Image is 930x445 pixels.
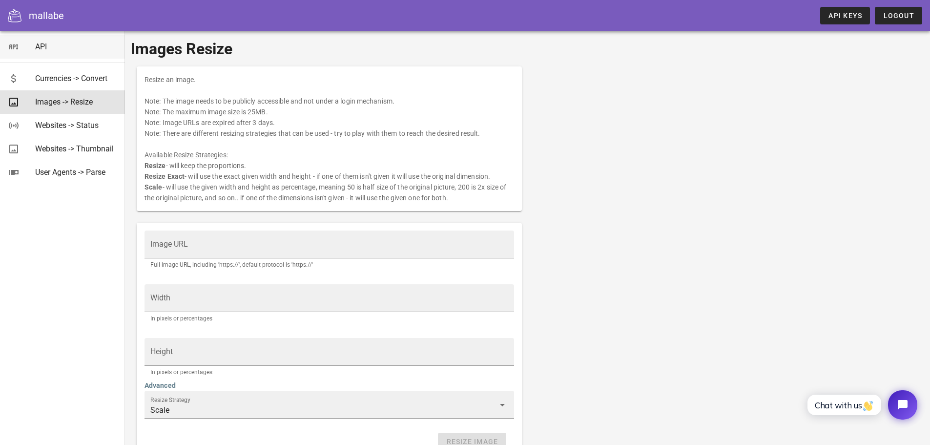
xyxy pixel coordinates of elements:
[145,151,228,159] u: Available Resize Strategies:
[145,172,185,180] b: Resize Exact
[35,121,117,130] div: Websites -> Status
[145,380,514,391] h4: Advanced
[820,7,870,24] a: API Keys
[131,37,924,61] h1: Images Resize
[35,74,117,83] div: Currencies -> Convert
[35,97,117,106] div: Images -> Resize
[150,262,508,268] div: Full image URL, including 'https://', default protocol is 'https://'
[29,8,64,23] div: mallabe
[150,316,508,321] div: In pixels or percentages
[150,397,190,404] label: Resize Strategy
[35,42,117,51] div: API
[35,168,117,177] div: User Agents -> Parse
[145,162,166,170] b: Resize
[145,183,163,191] b: Scale
[797,382,926,428] iframe: Tidio Chat
[828,12,862,20] span: API Keys
[883,12,914,20] span: Logout
[150,369,508,375] div: In pixels or percentages
[35,144,117,153] div: Websites -> Thumbnail
[875,7,922,24] button: Logout
[137,66,522,211] div: Resize an image. Note: The image needs to be publicly accessible and not under a login mechanism....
